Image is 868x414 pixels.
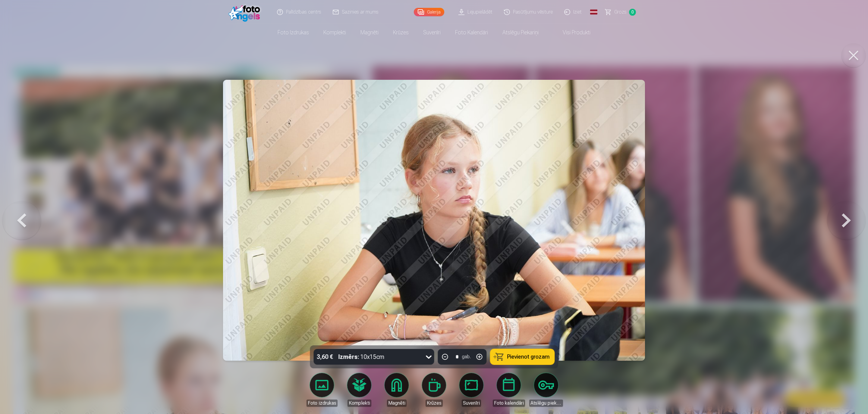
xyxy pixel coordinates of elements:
a: Suvenīri [454,373,488,407]
a: Krūzes [417,373,451,407]
div: Suvenīri [462,400,481,407]
a: Suvenīri [416,24,448,41]
a: Galerija [414,8,444,16]
div: Magnēti [387,400,407,407]
a: Atslēgu piekariņi [495,24,546,41]
a: Foto kalendāri [448,24,495,41]
div: Komplekti [348,400,371,407]
div: 3,60 € [314,349,336,365]
div: Foto kalendāri [493,400,525,407]
div: Krūzes [426,400,443,407]
a: Krūzes [386,24,416,41]
img: /fa1 [228,2,263,22]
a: Komplekti [342,373,376,407]
span: 0 [629,9,636,16]
button: Pievienot grozam [490,349,555,365]
a: Foto kalendāri [492,373,526,407]
span: Pievienot grozam [507,354,550,360]
div: Atslēgu piekariņi [529,400,563,407]
a: Foto izdrukas [305,373,339,407]
a: Magnēti [353,24,386,41]
a: Magnēti [380,373,414,407]
span: Grozs [614,8,627,16]
a: Visi produkti [546,24,598,41]
a: Foto izdrukas [270,24,316,41]
a: Atslēgu piekariņi [529,373,563,407]
div: gab. [462,353,471,360]
div: 10x15cm [338,349,385,365]
a: Komplekti [316,24,353,41]
div: Foto izdrukas [307,400,338,407]
strong: Izmērs : [338,353,359,361]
